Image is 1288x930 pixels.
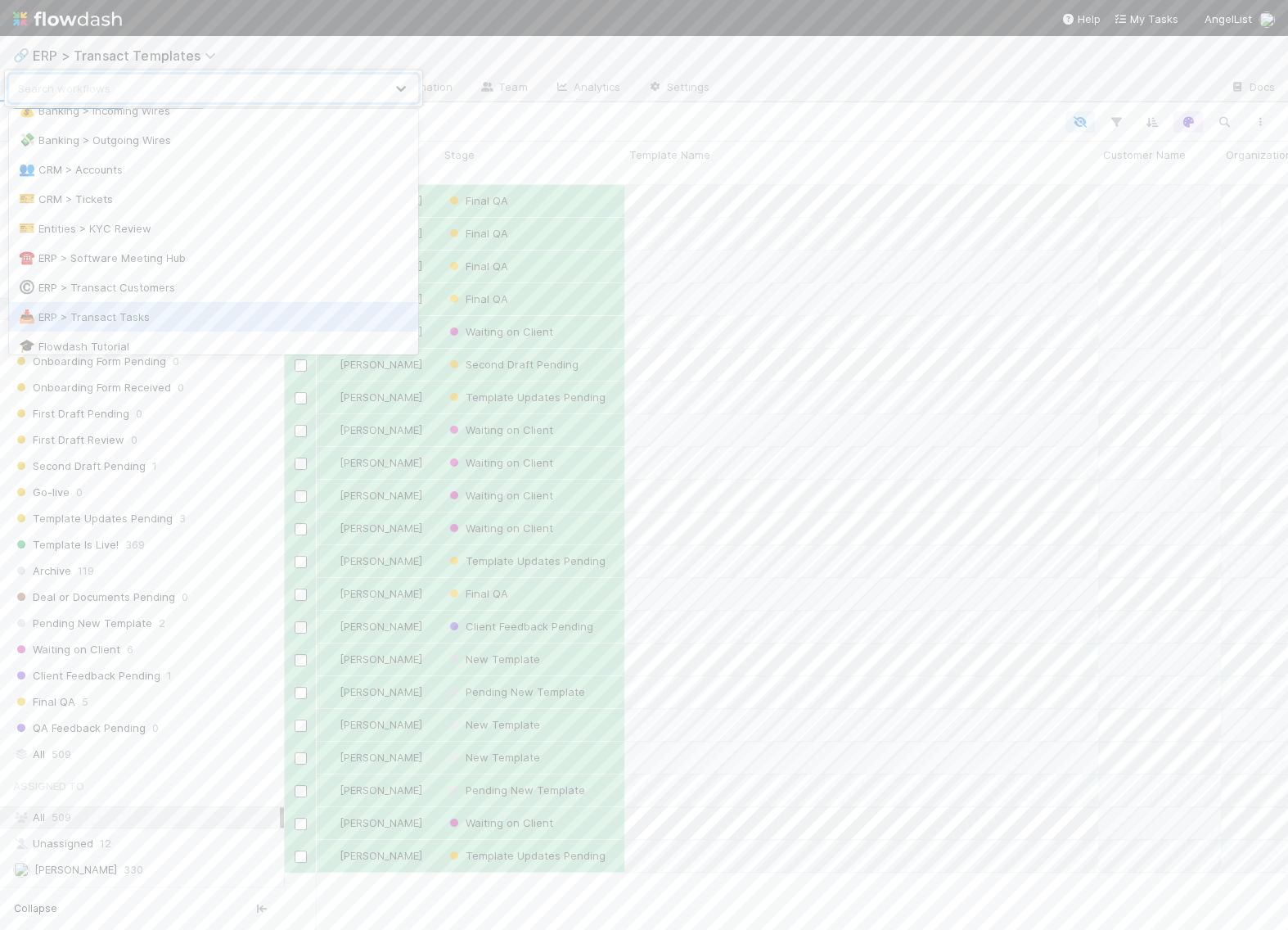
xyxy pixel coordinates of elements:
[19,339,35,353] span: 🎓
[19,192,35,205] span: 🎫
[19,338,408,354] div: Flowdash Tutorial
[19,250,408,266] div: ERP > Software Meeting Hub
[19,103,35,117] span: 💰
[19,251,35,264] span: ☎️
[19,309,35,323] span: 📥
[19,279,408,296] div: ERP > Transact Customers
[19,309,408,325] div: ERP > Transact Tasks
[19,102,408,119] div: Banking > Incoming Wires
[19,161,408,178] div: CRM > Accounts
[19,133,35,147] span: 💸
[19,191,408,207] div: CRM > Tickets
[19,280,35,294] span: ©️
[19,220,408,237] div: Entities > KYC Review
[18,80,110,97] div: Search workflows
[19,162,35,176] span: 👥
[19,221,35,235] span: 🎫
[19,132,408,148] div: Banking > Outgoing Wires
